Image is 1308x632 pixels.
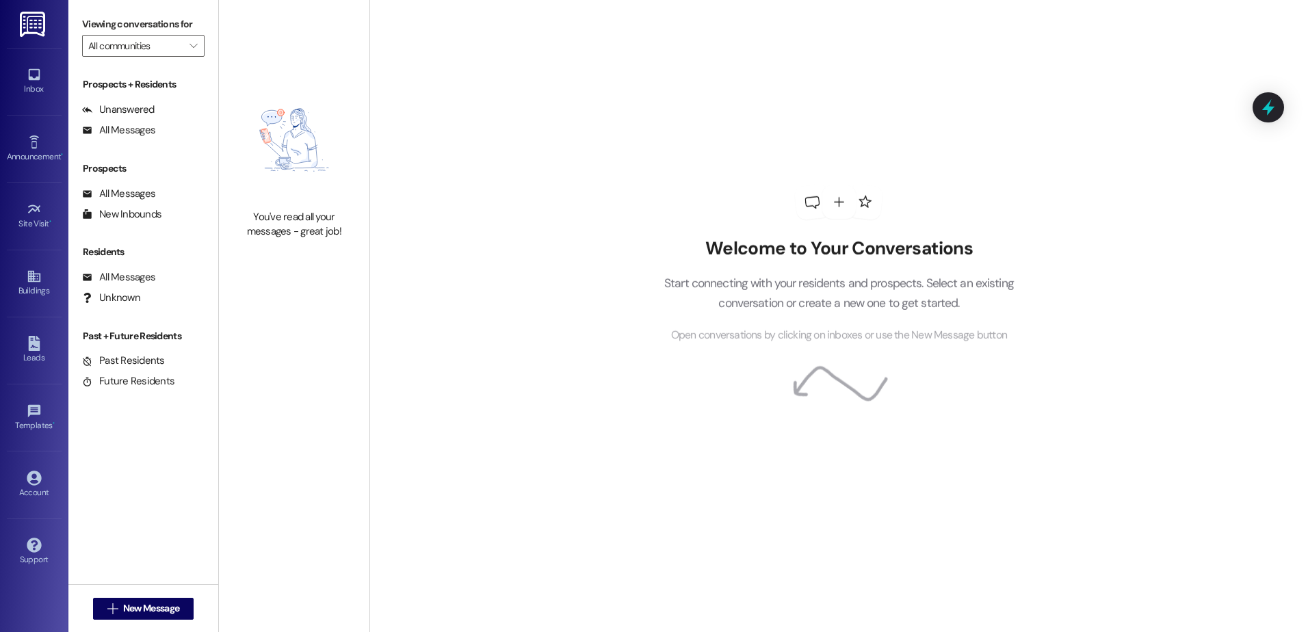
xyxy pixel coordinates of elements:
[7,265,62,302] a: Buildings
[82,187,155,201] div: All Messages
[123,601,179,616] span: New Message
[82,291,140,305] div: Unknown
[82,270,155,285] div: All Messages
[234,210,354,239] div: You've read all your messages - great job!
[7,466,62,503] a: Account
[7,198,62,235] a: Site Visit •
[82,123,155,137] div: All Messages
[234,77,354,203] img: empty-state
[82,103,155,117] div: Unanswered
[643,237,1034,259] h2: Welcome to Your Conversations
[7,63,62,100] a: Inbox
[107,603,118,614] i: 
[20,12,48,37] img: ResiDesk Logo
[7,399,62,436] a: Templates •
[49,217,51,226] span: •
[82,354,165,368] div: Past Residents
[68,77,218,92] div: Prospects + Residents
[82,374,174,389] div: Future Residents
[61,150,63,159] span: •
[7,332,62,369] a: Leads
[643,274,1034,313] p: Start connecting with your residents and prospects. Select an existing conversation or create a n...
[88,35,183,57] input: All communities
[7,534,62,570] a: Support
[53,419,55,428] span: •
[671,327,1007,344] span: Open conversations by clicking on inboxes or use the New Message button
[82,207,161,222] div: New Inbounds
[82,14,205,35] label: Viewing conversations for
[93,598,194,620] button: New Message
[68,245,218,259] div: Residents
[68,161,218,176] div: Prospects
[68,329,218,343] div: Past + Future Residents
[189,40,197,51] i: 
